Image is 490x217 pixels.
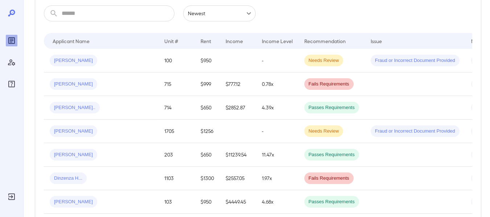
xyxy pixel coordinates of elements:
span: [PERSON_NAME] [50,151,97,158]
span: Fraud or Incorrect Document Provided [371,128,460,135]
td: $777.12 [220,72,256,96]
td: $2557.05 [220,167,256,190]
div: Unit # [164,37,178,45]
td: 1103 [158,167,195,190]
td: 100 [158,49,195,72]
td: 0.78x [256,72,298,96]
div: Newest [183,5,256,21]
div: Recommendation [304,37,346,45]
span: Passes Requirements [304,199,359,205]
span: Fraud or Incorrect Document Provided [371,57,460,64]
td: $650 [195,96,220,120]
td: - [256,120,298,143]
span: Passes Requirements [304,151,359,158]
span: Needs Review [304,128,343,135]
td: 203 [158,143,195,167]
span: Fails Requirements [304,81,354,88]
div: Method [471,37,489,45]
div: Rent [201,37,212,45]
td: 103 [158,190,195,214]
td: 1705 [158,120,195,143]
span: [PERSON_NAME] [50,128,97,135]
td: 4.39x [256,96,298,120]
span: Fails Requirements [304,175,354,182]
span: [PERSON_NAME] [50,199,97,205]
span: [PERSON_NAME].. [50,104,100,111]
div: Reports [6,35,17,46]
span: Needs Review [304,57,343,64]
div: Income Level [262,37,293,45]
td: $4449.45 [220,190,256,214]
td: $2852.87 [220,96,256,120]
td: $999 [195,72,220,96]
td: 715 [158,72,195,96]
td: 714 [158,96,195,120]
div: Log Out [6,191,17,203]
td: $650 [195,143,220,167]
div: Income [226,37,243,45]
span: Dinzenza H... [50,175,87,182]
span: Passes Requirements [304,104,359,111]
span: [PERSON_NAME] [50,81,97,88]
td: $11239.54 [220,143,256,167]
td: 4.68x [256,190,298,214]
td: 11.47x [256,143,298,167]
div: FAQ [6,78,17,90]
td: $950 [195,190,220,214]
td: $1256 [195,120,220,143]
td: - [256,49,298,72]
span: [PERSON_NAME] [50,57,97,64]
div: Applicant Name [53,37,90,45]
td: $950 [195,49,220,72]
td: $1300 [195,167,220,190]
div: Issue [371,37,382,45]
div: Manage Users [6,57,17,68]
td: 1.97x [256,167,298,190]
